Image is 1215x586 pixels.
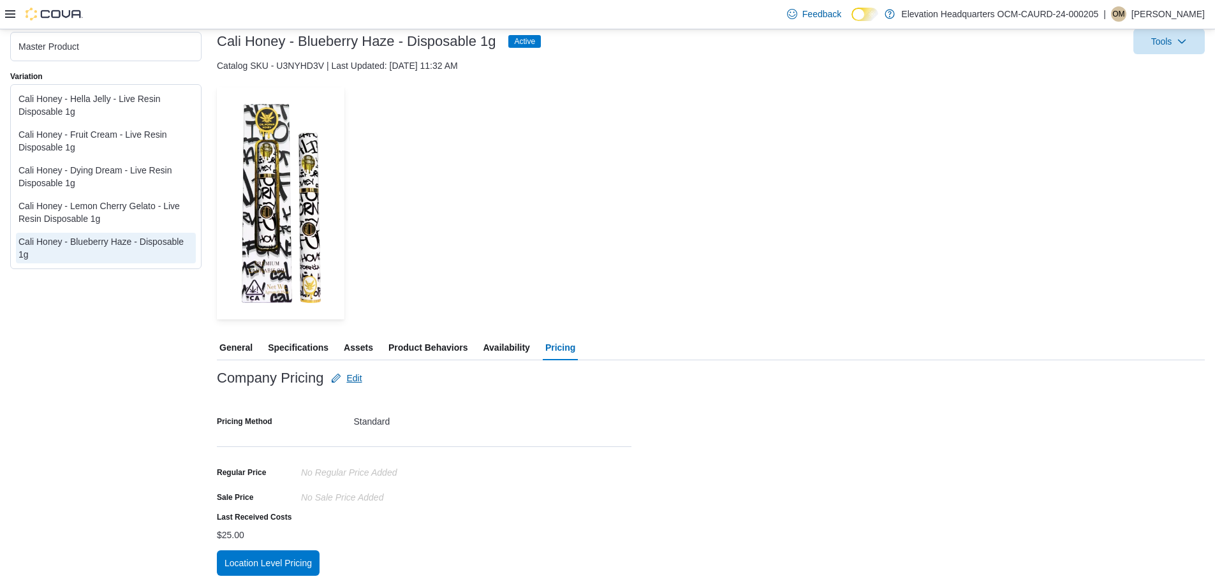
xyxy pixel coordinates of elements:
[219,335,253,360] span: General
[225,557,312,569] span: Location Level Pricing
[301,462,472,478] div: No Regular Price added
[217,525,388,540] div: $25.00
[18,40,193,53] div: Master Product
[1133,29,1205,54] button: Tools
[346,372,362,385] span: Edit
[1151,35,1172,48] span: Tools
[388,335,468,360] span: Product Behaviors
[217,492,253,502] label: Sale Price
[782,1,846,27] a: Feedback
[18,92,193,118] div: Cali Honey - Hella Jelly - Live Resin Disposable 1g
[10,71,43,82] label: Variation
[514,36,535,47] span: Active
[217,416,272,427] label: Pricing Method
[1103,6,1106,22] p: |
[217,370,323,386] h3: Company Pricing
[545,335,575,360] span: Pricing
[18,200,193,225] div: Cali Honey - Lemon Cherry Gelato - Live Resin Disposable 1g
[217,512,291,522] label: Last Received Costs
[326,365,367,391] button: Edit
[217,550,320,576] button: Location Level Pricing
[354,411,632,427] div: Standard
[217,87,344,319] img: Image for Cali Honey - Blueberry Haze - Disposable 1g
[18,164,193,189] div: Cali Honey - Dying Dream - Live Resin Disposable 1g
[1112,6,1124,22] span: OM
[508,35,541,48] span: Active
[217,467,266,478] label: Regular Price
[217,59,1205,72] div: Catalog SKU - U3NYHD3V | Last Updated: [DATE] 11:32 AM
[851,8,878,21] input: Dark Mode
[217,34,496,49] h3: Cali Honey - Blueberry Haze - Disposable 1g
[18,128,193,154] div: Cali Honey - Fruit Cream - Live Resin Disposable 1g
[1111,6,1126,22] div: Osvaldo Montalvo
[18,235,193,261] div: Cali Honey - Blueberry Haze - Disposable 1g
[802,8,841,20] span: Feedback
[344,335,373,360] span: Assets
[301,487,472,502] div: No Sale Price added
[1131,6,1205,22] p: [PERSON_NAME]
[483,335,529,360] span: Availability
[26,8,83,20] img: Cova
[268,335,328,360] span: Specifications
[901,6,1098,22] p: Elevation Headquarters OCM-CAURD-24-000205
